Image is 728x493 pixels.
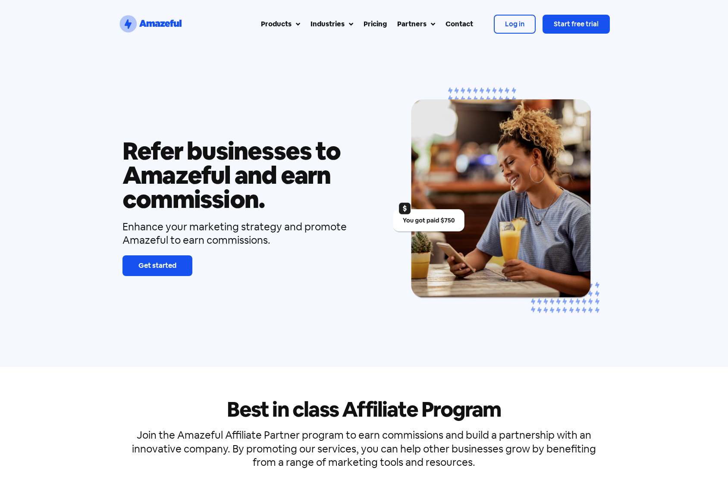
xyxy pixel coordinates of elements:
[261,19,292,29] div: Products
[364,19,387,29] div: Pricing
[311,19,345,29] div: Industries
[554,19,599,28] span: Start free trial
[122,428,606,469] div: Join the Amazeful Affiliate Partner program to earn commissions and build a partnership with an i...
[543,15,610,34] a: Start free trial
[305,14,358,35] a: Industries
[118,14,183,35] a: SVG link
[227,399,501,420] h2: Best in class Affiliate Program
[122,139,352,211] h1: Refer businesses to Amazeful and earn commission.
[397,19,427,29] div: Partners
[256,14,305,35] a: Products
[505,19,524,28] span: Log in
[358,14,392,35] a: Pricing
[122,220,352,247] div: Enhance your marketing strategy and promote Amazeful to earn commissions.
[122,255,192,276] a: Get started
[138,261,176,270] span: Get started
[440,14,478,35] a: Contact
[392,14,440,35] a: Partners
[494,15,536,34] a: Log in
[446,19,473,29] div: Contact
